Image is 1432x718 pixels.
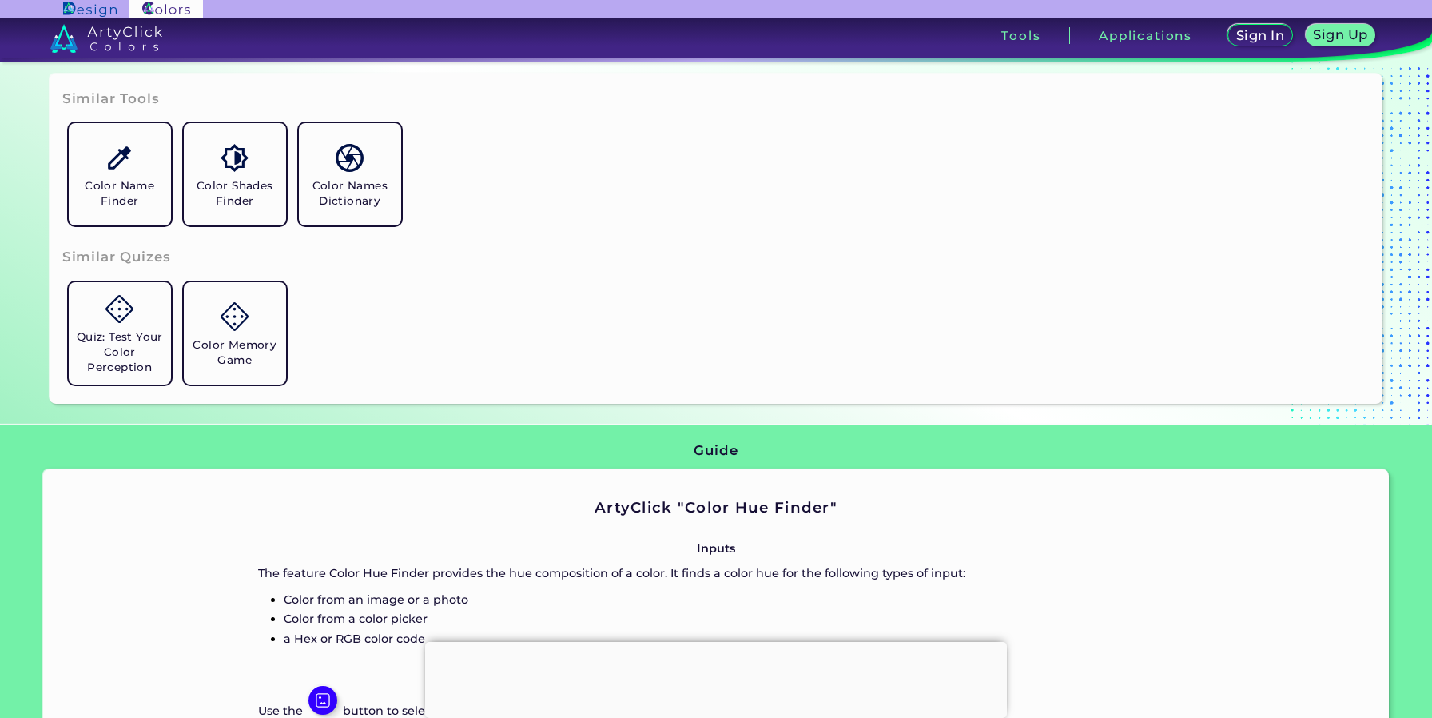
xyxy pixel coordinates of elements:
[258,564,1175,583] p: The feature Color Hue Finder provides the hue composition of a color. It finds a color hue for th...
[1001,30,1040,42] h3: Tools
[75,178,165,209] h5: Color Name Finder
[258,497,1175,518] h2: ArtyClick "Color Hue Finder"
[63,2,117,17] img: ArtyClick Design logo
[336,144,364,172] img: icon_color_names_dictionary.svg
[1231,26,1290,46] a: Sign In
[308,686,337,715] img: icon_image_white.svg
[1309,26,1373,46] a: Sign Up
[1099,30,1192,42] h3: Applications
[62,117,177,232] a: Color Name Finder
[305,178,395,209] h5: Color Names Dictionary
[258,539,1175,558] p: Inputs
[425,642,1007,714] iframe: Advertisement
[177,117,292,232] a: Color Shades Finder
[62,90,160,109] h3: Similar Tools
[62,276,177,391] a: Quiz: Test Your Color Perception
[284,629,1175,648] p: a Hex or RGB color code
[258,661,1175,680] p: Uploading Image
[284,590,1175,609] p: Color from an image or a photo
[292,117,408,232] a: Color Names Dictionary
[105,144,133,172] img: icon_color_name_finder.svg
[1238,30,1282,42] h5: Sign In
[62,248,171,267] h3: Similar Quizes
[105,295,133,323] img: icon_game.svg
[190,178,280,209] h5: Color Shades Finder
[694,441,738,461] h3: Guide
[1315,29,1365,41] h5: Sign Up
[221,302,249,330] img: icon_game.svg
[221,144,249,172] img: icon_color_shades.svg
[75,329,165,375] h5: Quiz: Test Your Color Perception
[50,24,163,53] img: logo_artyclick_colors_white.svg
[190,337,280,368] h5: Color Memory Game
[177,276,292,391] a: Color Memory Game
[284,609,1175,628] p: Color from a color picker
